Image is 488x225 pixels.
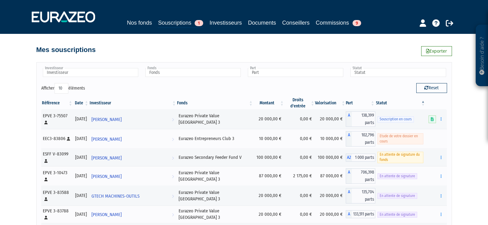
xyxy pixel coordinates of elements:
a: Exporter [421,46,452,56]
td: 20 000,00 € [315,109,346,129]
span: 1 [195,20,203,26]
i: Voir l'investisseur [172,114,174,125]
td: 87 000,00 € [315,166,346,186]
span: En attente de signature [377,193,417,199]
div: A - Eurazeo Private Value Europe 3 [346,168,375,184]
th: Fonds: activer pour trier la colonne par ordre croissant [176,97,253,109]
div: EPVE 3-75507 [43,113,71,126]
td: 10 000,00 € [315,129,346,149]
div: A - Eurazeo Entrepreneurs Club 3 [346,131,375,147]
div: [DATE] [75,154,87,161]
td: 20 000,00 € [253,206,284,223]
span: En attente de signature du fonds [377,152,424,163]
td: 0,00 € [284,186,315,206]
span: 138,399 parts [352,111,375,127]
i: [Français] Personne physique [44,159,48,163]
a: Commissions9 [316,18,361,27]
span: [PERSON_NAME] [91,209,122,220]
td: 0,00 € [284,206,315,223]
a: Nos fonds [127,18,152,27]
th: Part: activer pour trier la colonne par ordre croissant [346,97,375,109]
i: Voir l'investisseur [172,191,174,202]
span: A [346,168,352,184]
span: 133,511 parts [352,210,375,218]
span: GTECH MACHINES-OUTILS [91,191,139,202]
div: EPVE 3-10473 [43,170,71,183]
div: [DATE] [75,173,87,179]
th: Montant: activer pour trier la colonne par ordre croissant [253,97,284,109]
div: ESFF V-83099 [43,151,71,164]
td: 0,00 € [284,109,315,129]
i: [Français] Personne physique [44,216,48,219]
span: [PERSON_NAME] [91,114,122,125]
a: [PERSON_NAME] [89,113,176,125]
td: 20 000,00 € [253,186,284,206]
span: [PERSON_NAME] [91,152,122,164]
span: Etude de votre dossier en cours [377,133,424,144]
i: [Français] Personne physique [44,197,48,201]
span: 102,796 parts [352,131,375,147]
div: [DATE] [75,192,87,199]
div: Eurazeo Private Value [GEOGRAPHIC_DATA] 3 [179,113,251,126]
td: 10 000,00 € [253,129,284,149]
span: A [346,188,352,203]
span: Souscription en cours [377,116,414,122]
th: Référence : activer pour trier la colonne par ordre croissant [41,97,73,109]
i: [Français] Personne physique [44,121,48,124]
td: 20 000,00 € [315,186,346,206]
td: 87 000,00 € [253,166,284,186]
a: [PERSON_NAME] [89,170,176,182]
span: A [346,111,352,127]
h4: Mes souscriptions [36,46,96,54]
div: EPVE 3-83588 [43,189,71,203]
a: Documents [248,18,276,27]
div: Eurazeo Secondary Feeder Fund V [179,154,251,161]
a: Investisseurs [209,18,242,27]
a: GTECH MACHINES-OUTILS [89,190,176,202]
th: Date: activer pour trier la colonne par ordre croissant [73,97,89,109]
td: 20 000,00 € [253,109,284,129]
div: Eurazeo Private Value [GEOGRAPHIC_DATA] 3 [179,189,251,203]
label: Afficher éléments [41,83,85,94]
span: En attente de signature [377,173,417,179]
div: A - Eurazeo Private Value Europe 3 [346,188,375,203]
div: [DATE] [75,135,87,142]
i: [Français] Personne physique [67,137,70,141]
span: A [346,131,352,147]
a: Conseillers [282,18,310,27]
div: Eurazeo Private Value [GEOGRAPHIC_DATA] 3 [179,170,251,183]
span: En attente de signature [377,212,417,218]
div: [DATE] [75,211,87,218]
i: Voir l'investisseur [172,152,174,164]
div: A2 - Eurazeo Secondary Feeder Fund V [346,154,375,162]
th: Investisseur: activer pour trier la colonne par ordre croissant [89,97,176,109]
a: [PERSON_NAME] [89,133,176,145]
td: 20 000,00 € [315,206,346,223]
i: Voir l'investisseur [172,134,174,145]
span: 1 000 parts [352,154,375,162]
td: 0,00 € [284,129,315,149]
span: [PERSON_NAME] [91,171,122,182]
span: 9 [353,20,361,26]
td: 0,00 € [284,149,315,166]
th: Valorisation: activer pour trier la colonne par ordre croissant [315,97,346,109]
span: 706,398 parts [352,168,375,184]
select: Afficheréléments [54,83,68,94]
a: [PERSON_NAME] [89,151,176,164]
span: A2 [346,154,352,162]
a: [PERSON_NAME] [89,208,176,220]
td: 100 000,00 € [315,149,346,166]
a: Souscriptions1 [158,18,203,28]
span: [PERSON_NAME] [91,134,122,145]
th: Droits d'entrée: activer pour trier la colonne par ordre croissant [284,97,315,109]
p: Besoin d'aide ? [478,28,486,83]
div: EEC3-83806 [43,135,71,142]
span: A [346,210,352,218]
button: Reset [416,83,447,93]
div: A - Eurazeo Private Value Europe 3 [346,111,375,127]
div: A - Eurazeo Private Value Europe 3 [346,210,375,218]
i: Voir l'investisseur [172,171,174,182]
i: Voir l'investisseur [172,209,174,220]
i: [Français] Personne physique [44,178,48,181]
span: 135,704 parts [352,188,375,203]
